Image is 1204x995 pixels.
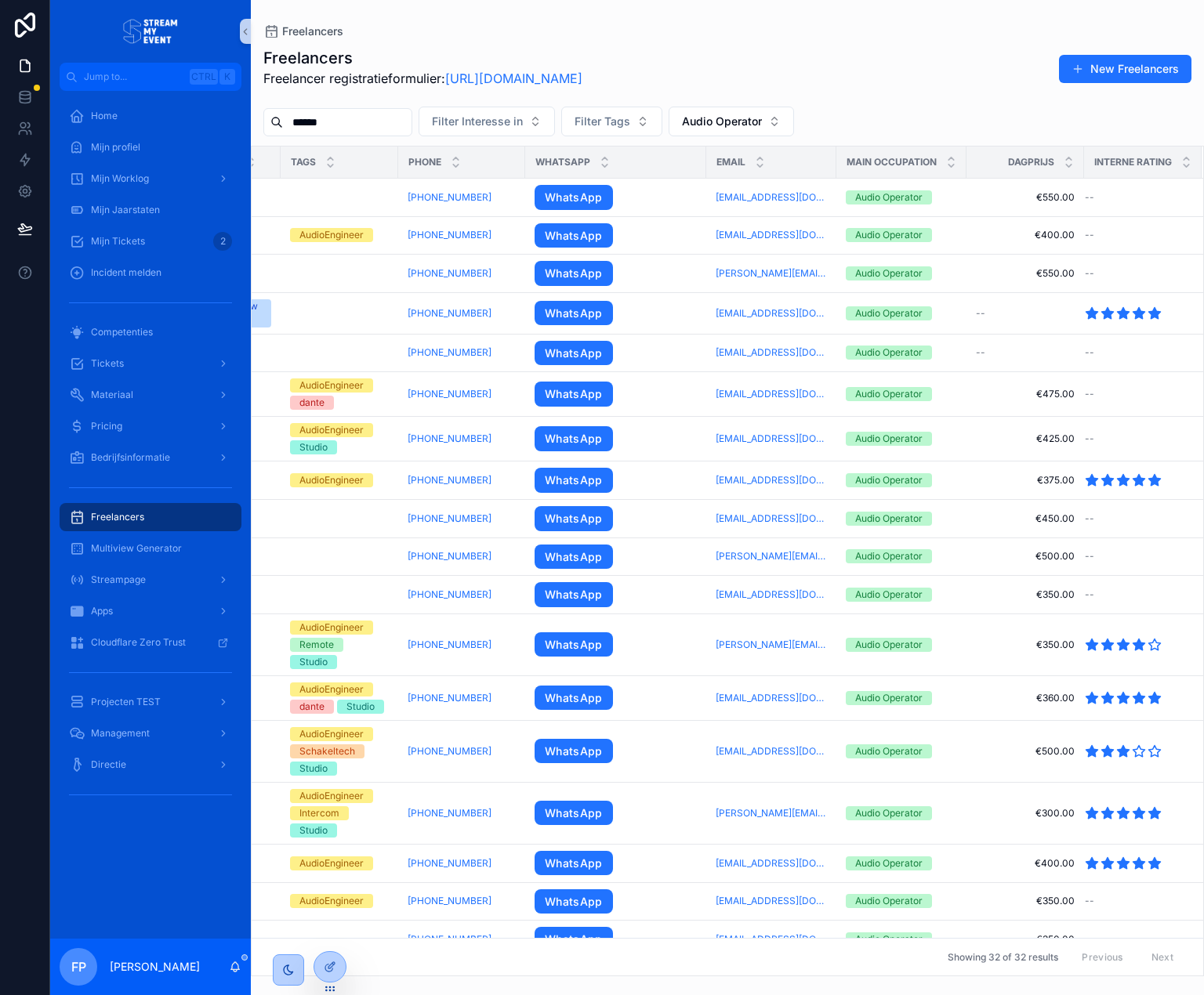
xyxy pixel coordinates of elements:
div: Audio Operator [855,549,923,563]
a: WhatsApp [535,545,613,570]
span: Phone [408,156,441,168]
span: €350.00 [976,588,1075,601]
a: [PERSON_NAME][EMAIL_ADDRESS][DOMAIN_NAME] [716,807,827,820]
a: -- [976,307,1075,320]
a: [PHONE_NUMBER] [408,550,516,563]
a: [PHONE_NUMBER] [408,346,491,359]
a: [PHONE_NUMBER] [408,229,491,241]
a: AudioEngineerdanteStudio [290,682,389,714]
span: Cloudflare Zero Trust [91,636,186,649]
a: [PHONE_NUMBER] [408,346,516,359]
a: -- [1085,346,1183,359]
a: Audio Operator [846,432,957,446]
div: Studio [299,655,328,669]
a: Audio Operator [846,473,957,487]
a: WhatsApp [535,382,613,407]
a: WhatsApp [535,889,697,914]
a: WhatsApp [535,686,697,711]
a: Audio Operator [846,806,957,820]
span: Incident melden [91,266,161,279]
a: [EMAIL_ADDRESS][DOMAIN_NAME] [716,933,827,946]
a: Audio Operator [846,549,957,563]
a: [PHONE_NUMBER] [408,857,516,870]
a: [EMAIL_ADDRESS][DOMAIN_NAME] [716,474,827,487]
a: WhatsApp [535,341,697,366]
a: WhatsApp [535,927,613,952]
a: AudioEngineer [290,473,389,487]
div: scrollable content [50,91,251,827]
a: [PHONE_NUMBER] [408,550,491,563]
a: [PHONE_NUMBER] [408,388,516,400]
a: [PERSON_NAME][EMAIL_ADDRESS][DOMAIN_NAME] [716,267,827,280]
a: [PHONE_NUMBER] [408,639,516,651]
span: Mijn Worklog [91,172,149,185]
span: Competenties [91,326,153,338]
a: [PHONE_NUMBER] [408,895,491,907]
span: Tickets [91,357,124,370]
span: Directie [91,758,126,771]
a: -- [1085,388,1183,400]
span: Tags [291,156,316,168]
a: [PHONE_NUMBER] [408,807,516,820]
a: [PHONE_NUMBER] [408,895,516,907]
span: €475.00 [976,388,1075,400]
a: [EMAIL_ADDRESS][DOMAIN_NAME] [716,307,827,320]
a: Bedrijfsinformatie [60,443,241,472]
button: Select Button [669,107,794,136]
a: €350.00 [976,933,1075,946]
a: WhatsApp [535,301,613,326]
span: Home [91,110,118,122]
span: €360.00 [976,692,1075,704]
div: AudioEngineer [299,228,364,242]
a: [PHONE_NUMBER] [408,388,491,400]
a: WhatsApp [535,889,613,914]
span: -- [1085,588,1094,601]
div: Schakeltech [299,744,355,758]
a: WhatsApp [535,185,613,210]
button: New Freelancers [1059,55,1191,83]
span: Filter Interesse in [432,114,523,129]
a: [EMAIL_ADDRESS][DOMAIN_NAME] [716,388,827,400]
a: WhatsApp [535,851,613,876]
div: AudioEngineer [299,682,364,696]
a: AudioEngineer [290,894,389,908]
a: AudioEngineerSchakeltechStudio [290,727,389,776]
span: Main Occupation [847,156,937,168]
a: [EMAIL_ADDRESS][DOMAIN_NAME] [716,346,827,359]
a: [PERSON_NAME][EMAIL_ADDRESS][DOMAIN_NAME] [716,639,827,651]
a: Competenties [60,318,241,346]
div: AudioEngineer [299,894,364,908]
a: €300.00 [976,807,1075,820]
div: AudioEngineer [299,789,364,803]
a: €550.00 [976,267,1075,280]
span: -- [1085,191,1094,204]
a: €550.00 [976,191,1075,204]
a: [EMAIL_ADDRESS][DOMAIN_NAME] [716,857,827,870]
div: Audio Operator [855,744,923,758]
div: Audio Operator [855,806,923,820]
span: Mijn profiel [91,141,140,154]
a: WhatsApp [535,582,613,607]
span: Whatsapp [535,156,590,168]
span: €400.00 [976,857,1075,870]
span: Freelancers [91,511,144,523]
a: AudioEngineerIntercomStudio [290,789,389,838]
a: WhatsApp [535,582,697,607]
a: WhatsApp [535,632,697,657]
a: Mijn Tickets2 [60,227,241,255]
div: Studio [299,440,328,454]
a: [PHONE_NUMBER] [408,307,491,320]
a: Audio Operator [846,894,957,908]
div: Audio Operator [855,894,923,908]
a: [EMAIL_ADDRESS][DOMAIN_NAME] [716,229,827,241]
span: -- [1085,895,1094,907]
span: Showing 32 of 32 results [948,951,1058,964]
a: WhatsApp [535,851,697,876]
a: [PHONE_NUMBER] [408,692,516,704]
span: K [221,71,234,83]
